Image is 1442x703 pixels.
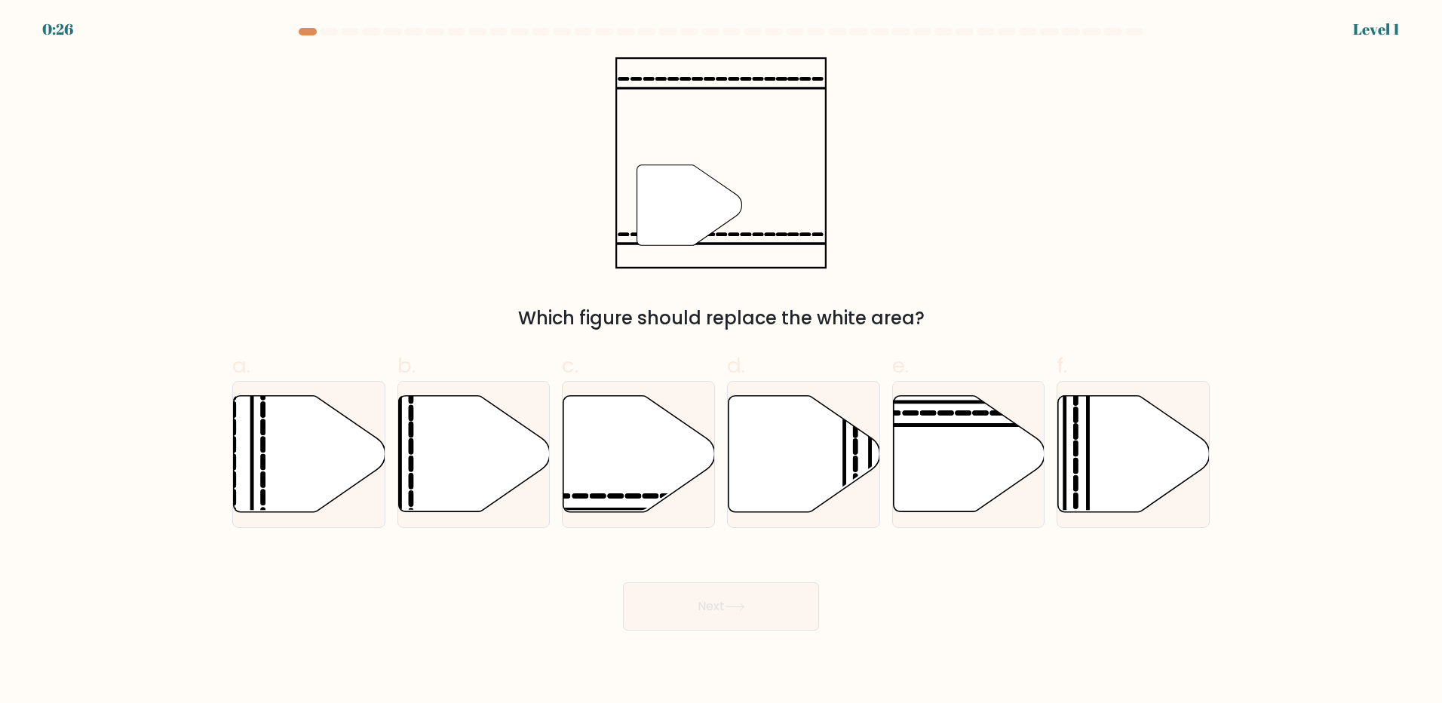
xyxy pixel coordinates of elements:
[397,351,416,380] span: b.
[1057,351,1067,380] span: f.
[1353,18,1400,41] div: Level 1
[623,582,819,631] button: Next
[42,18,73,41] div: 0:26
[232,351,250,380] span: a.
[562,351,578,380] span: c.
[892,351,909,380] span: e.
[727,351,745,380] span: d.
[637,165,742,245] g: "
[241,305,1201,332] div: Which figure should replace the white area?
